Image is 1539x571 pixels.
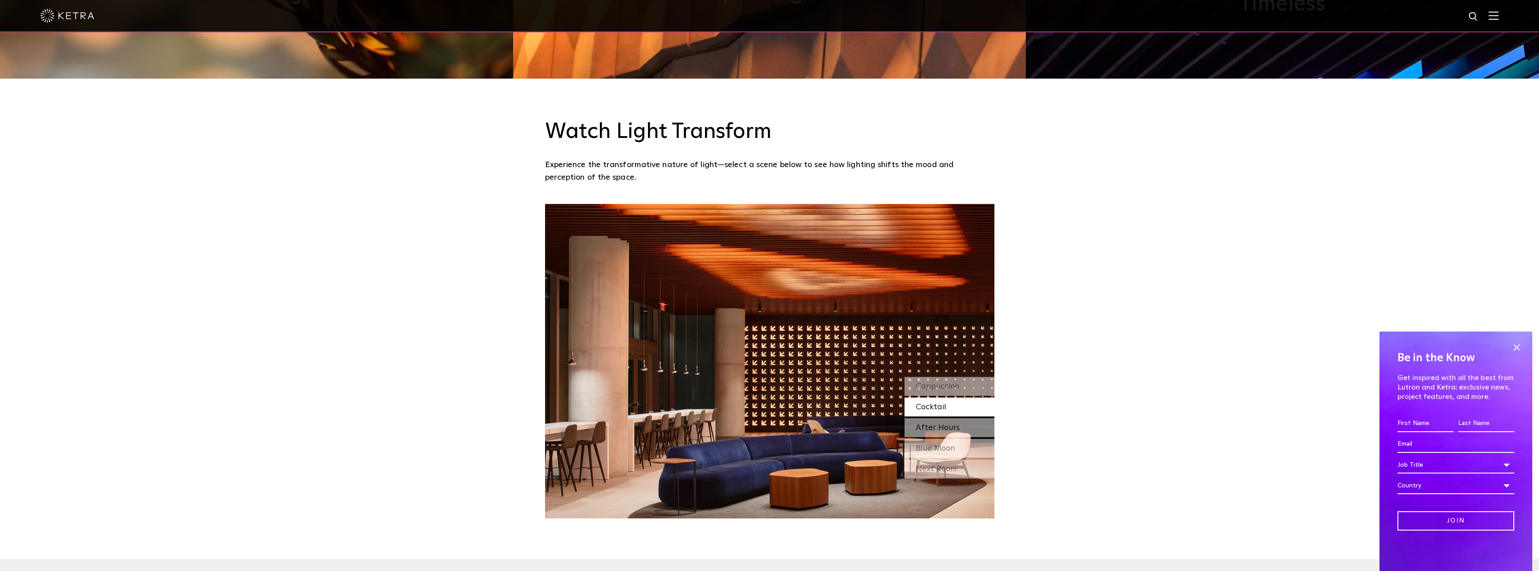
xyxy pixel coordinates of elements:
[545,204,994,518] img: SS_SXSW_Desktop_Warm
[1458,415,1514,432] input: Last Name
[1468,11,1479,22] img: search icon
[916,424,960,432] span: After Hours
[1489,11,1499,20] img: Hamburger%20Nav.svg
[905,460,994,478] div: Next Room
[1397,477,1514,494] div: Country
[40,9,94,22] img: ketra-logo-2019-white
[545,159,990,184] p: Experience the transformative nature of light—select a scene below to see how lighting shifts the...
[1397,373,1514,401] p: Get inspired with all the best from Lutron and Ketra: exclusive news, project features, and more.
[1397,511,1514,531] input: Join
[1397,436,1514,453] input: Email
[545,119,994,145] h3: Watch Light Transform
[916,403,946,411] span: Cocktail
[916,444,955,452] span: Blue Moon
[916,382,959,390] span: Cappuccino
[1397,350,1514,367] h4: Be in the Know
[1397,456,1514,474] div: Job Title
[1397,415,1454,432] input: First Name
